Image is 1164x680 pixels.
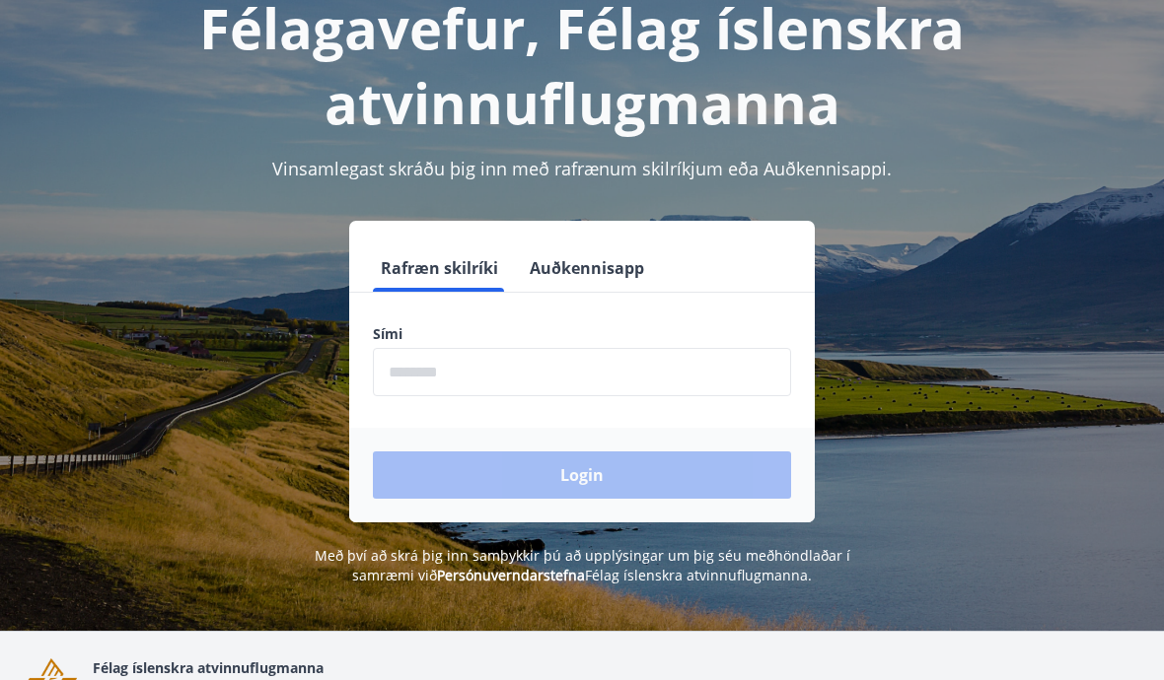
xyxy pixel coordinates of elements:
[373,244,506,292] button: Rafræn skilríki
[272,157,892,180] span: Vinsamlegast skráðu þig inn með rafrænum skilríkjum eða Auðkennisappi.
[437,566,585,584] a: Persónuverndarstefna
[373,324,791,344] label: Sími
[522,244,652,292] button: Auðkennisapp
[315,546,850,584] span: Með því að skrá þig inn samþykkir þú að upplýsingar um þig séu meðhöndlaðar í samræmi við Félag í...
[93,658,324,677] span: Félag íslenskra atvinnuflugmanna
